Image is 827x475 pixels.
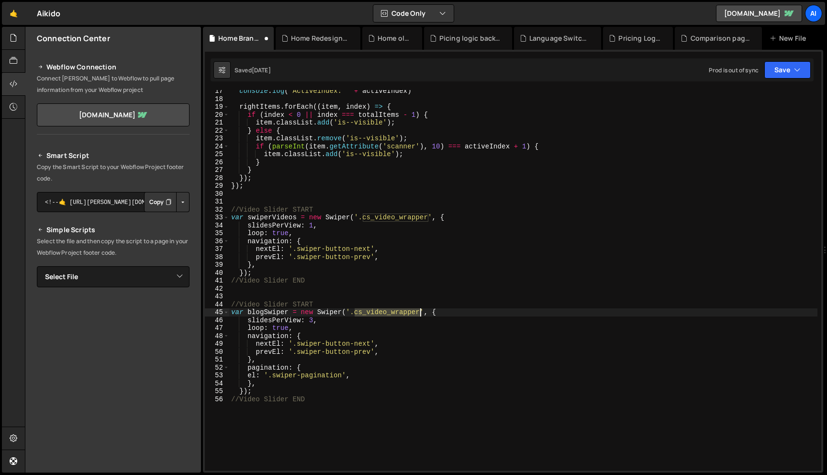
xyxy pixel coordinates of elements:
div: 56 [205,396,229,404]
div: Saved [235,66,271,74]
div: Pricing Logic.js [618,34,661,43]
div: 27 [205,166,229,174]
div: 40 [205,269,229,277]
a: 🤙 [2,2,25,25]
div: 55 [205,387,229,396]
iframe: YouTube video player [37,303,190,389]
div: 42 [205,285,229,293]
div: Home Branch.js [218,34,262,43]
div: Prod is out of sync [709,66,759,74]
h2: Smart Script [37,150,190,161]
h2: Simple Scripts [37,224,190,236]
a: [DOMAIN_NAME] [37,103,190,126]
div: 19 [205,103,229,111]
div: 53 [205,372,229,380]
p: Copy the Smart Script to your Webflow Project footer code. [37,161,190,184]
div: 31 [205,198,229,206]
div: 23 [205,135,229,143]
button: Code Only [373,5,454,22]
div: 28 [205,174,229,182]
div: Home old.js [378,34,411,43]
div: 50 [205,348,229,356]
button: Copy [144,192,177,212]
p: Connect [PERSON_NAME] to Webflow to pull page information from your Webflow project [37,73,190,96]
div: 25 [205,150,229,158]
div: 41 [205,277,229,285]
div: 52 [205,364,229,372]
div: 32 [205,206,229,214]
div: Home Redesigned.js [291,34,349,43]
div: 24 [205,143,229,151]
div: 43 [205,293,229,301]
div: 22 [205,127,229,135]
div: 36 [205,237,229,246]
div: 35 [205,229,229,237]
div: 46 [205,317,229,325]
div: Picing logic backup.js [439,34,501,43]
h2: Webflow Connection [37,61,190,73]
a: [DOMAIN_NAME] [716,5,802,22]
div: 33 [205,214,229,222]
div: 30 [205,190,229,198]
div: 51 [205,356,229,364]
h2: Connection Center [37,33,110,44]
p: Select the file and then copy the script to a page in your Webflow Project footer code. [37,236,190,259]
div: [DATE] [252,66,271,74]
div: 21 [205,119,229,127]
textarea: <!--🤙 [URL][PERSON_NAME][DOMAIN_NAME]> <script>document.addEventListener("DOMContentLoaded", func... [37,192,190,212]
div: New File [770,34,810,43]
div: 44 [205,301,229,309]
div: 48 [205,332,229,340]
div: 37 [205,245,229,253]
a: Ai [805,5,822,22]
div: 20 [205,111,229,119]
div: 18 [205,95,229,103]
div: 45 [205,308,229,317]
div: Aikido [37,8,60,19]
div: 29 [205,182,229,190]
div: 54 [205,380,229,388]
div: 26 [205,158,229,167]
div: Comparison pages.js [691,34,750,43]
div: 17 [205,87,229,95]
div: 49 [205,340,229,348]
div: 38 [205,253,229,261]
button: Save [764,61,811,79]
div: 34 [205,222,229,230]
div: Language Switcher.js [529,34,590,43]
div: Button group with nested dropdown [144,192,190,212]
div: 47 [205,324,229,332]
div: 39 [205,261,229,269]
